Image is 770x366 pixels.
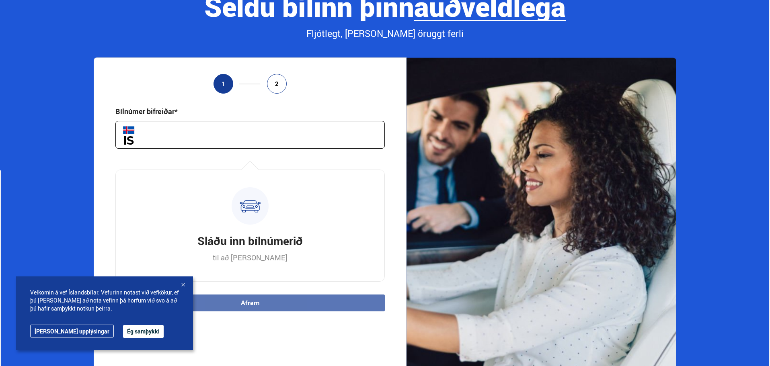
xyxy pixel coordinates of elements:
[213,253,287,262] p: til að [PERSON_NAME]
[222,80,225,87] span: 1
[197,233,303,248] h3: Sláðu inn bílnúmerið
[275,80,279,87] span: 2
[30,288,179,313] span: Velkomin á vef Íslandsbílar. Vefurinn notast við vefkökur, ef þú [PERSON_NAME] að nota vefinn þá ...
[30,325,114,337] a: [PERSON_NAME] upplýsingar
[115,106,178,116] div: Bílnúmer bifreiðar*
[115,294,385,311] button: Áfram
[94,27,676,41] div: Fljótlegt, [PERSON_NAME] öruggt ferli
[123,325,164,338] button: Ég samþykki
